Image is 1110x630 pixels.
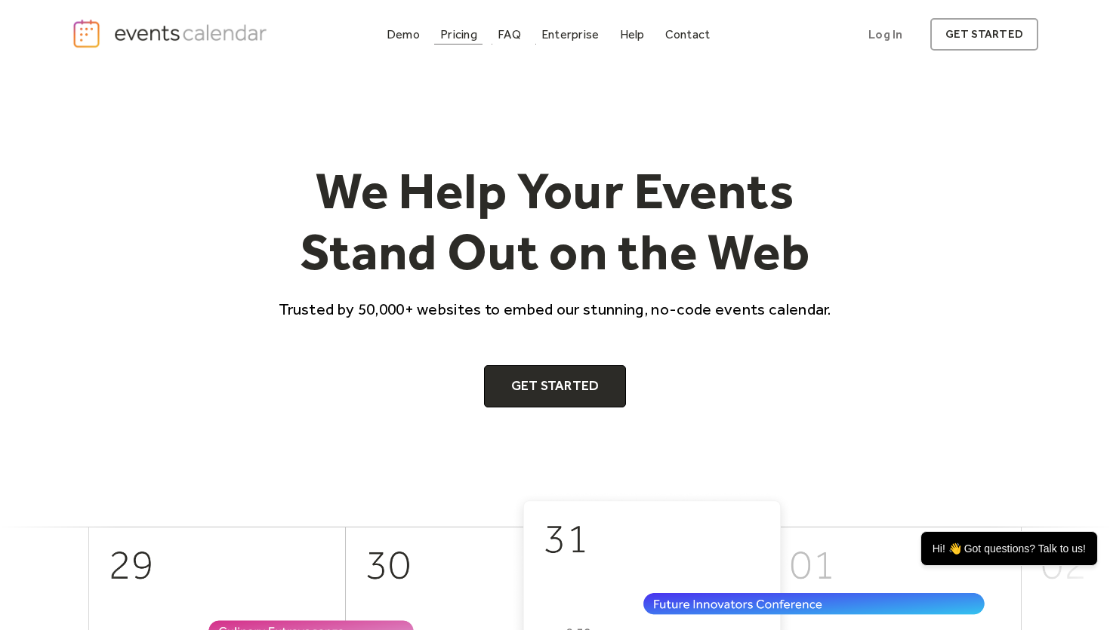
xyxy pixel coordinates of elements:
div: Help [620,30,645,38]
a: Help [614,24,651,45]
a: Get Started [484,365,627,407]
a: FAQ [492,24,527,45]
div: Pricing [440,30,477,38]
a: Pricing [434,24,483,45]
a: get started [930,18,1038,51]
div: FAQ [498,30,521,38]
div: Demo [387,30,420,38]
a: Contact [659,24,717,45]
a: Log In [853,18,917,51]
a: home [72,18,271,49]
p: Trusted by 50,000+ websites to embed our stunning, no-code events calendar. [265,298,845,320]
div: Contact [665,30,711,38]
a: Demo [381,24,426,45]
h1: We Help Your Events Stand Out on the Web [265,160,845,283]
div: Enterprise [541,30,599,38]
a: Enterprise [535,24,605,45]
